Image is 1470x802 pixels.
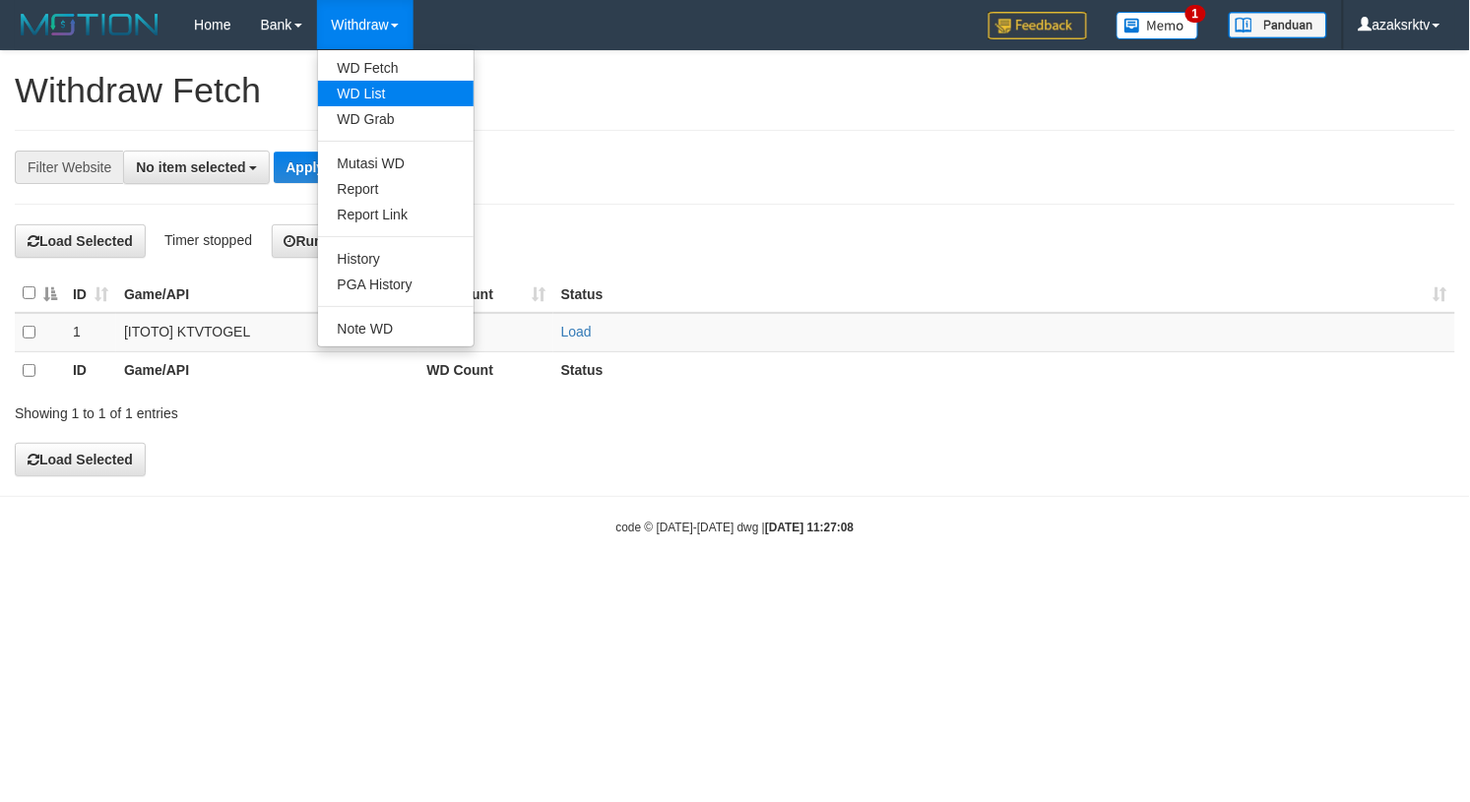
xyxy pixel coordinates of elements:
a: Report [318,176,474,202]
th: WD Count [418,351,552,389]
img: Feedback.jpg [989,12,1087,39]
button: Apply Filter [274,152,373,183]
td: 1 [65,313,116,351]
a: History [318,246,474,272]
img: MOTION_logo.png [15,10,164,39]
a: Note WD [318,316,474,341]
a: Report Link [318,202,474,227]
th: Game/API [116,351,418,389]
button: Run Auto-Load [272,224,409,258]
th: ID [65,351,116,389]
a: Load [561,324,592,339]
th: WD Count: activate to sort column ascending [418,275,552,313]
th: Game/API: activate to sort column ascending [116,275,418,313]
h1: Withdraw Fetch [15,71,1455,110]
span: 1 [1185,5,1206,23]
img: panduan.png [1229,12,1327,38]
td: [ITOTO] KTVTOGEL [116,313,418,351]
th: Status [553,351,1455,389]
img: Button%20Memo.svg [1117,12,1199,39]
button: No item selected [123,151,270,184]
th: Status: activate to sort column ascending [553,275,1455,313]
a: WD Grab [318,106,474,132]
div: Showing 1 to 1 of 1 entries [15,396,598,423]
a: WD Fetch [318,55,474,81]
a: Mutasi WD [318,151,474,176]
th: ID: activate to sort column ascending [65,275,116,313]
span: No item selected [136,159,245,175]
strong: [DATE] 11:27:08 [765,521,854,534]
small: code © [DATE]-[DATE] dwg | [616,521,855,534]
button: Load Selected [15,443,146,476]
a: PGA History [318,272,474,297]
a: WD List [318,81,474,106]
div: Filter Website [15,151,123,184]
button: Load Selected [15,224,146,258]
span: Timer stopped [164,232,252,248]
